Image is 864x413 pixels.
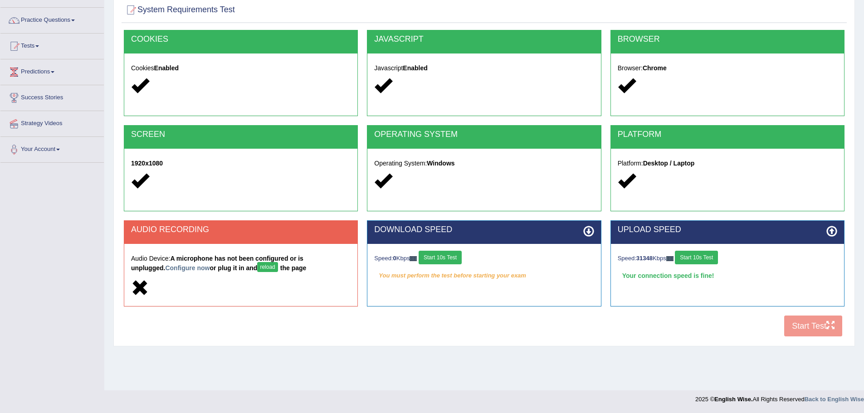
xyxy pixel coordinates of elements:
h2: COOKIES [131,35,351,44]
h2: UPLOAD SPEED [618,225,837,234]
strong: 0 [393,255,396,262]
strong: Enabled [154,64,179,72]
strong: 1920x1080 [131,160,163,167]
h2: SCREEN [131,130,351,139]
button: Start 10s Test [675,251,718,264]
h2: BROWSER [618,35,837,44]
h5: Browser: [618,65,837,72]
button: reload [257,262,278,272]
h2: DOWNLOAD SPEED [374,225,594,234]
a: Practice Questions [0,8,104,30]
button: Start 10s Test [419,251,462,264]
h2: JAVASCRIPT [374,35,594,44]
h2: AUDIO RECORDING [131,225,351,234]
div: Speed: Kbps [618,251,837,267]
img: ajax-loader-fb-connection.gif [666,256,674,261]
h5: Audio Device: [131,255,351,274]
a: Predictions [0,59,104,82]
h5: Javascript [374,65,594,72]
strong: Windows [427,160,454,167]
strong: English Wise. [714,396,752,403]
h5: Cookies [131,65,351,72]
h5: Platform: [618,160,837,167]
a: Strategy Videos [0,111,104,134]
h5: Operating System: [374,160,594,167]
img: ajax-loader-fb-connection.gif [410,256,417,261]
h2: PLATFORM [618,130,837,139]
em: You must perform the test before starting your exam [374,269,594,282]
strong: A microphone has not been configured or is unplugged. or plug it in and the page [131,255,306,272]
a: Back to English Wise [805,396,864,403]
strong: Enabled [403,64,427,72]
h2: OPERATING SYSTEM [374,130,594,139]
a: Configure now [165,264,210,272]
div: 2025 © All Rights Reserved [695,390,864,403]
a: Your Account [0,137,104,160]
a: Success Stories [0,85,104,108]
strong: 31348 [636,255,653,262]
strong: Chrome [643,64,667,72]
a: Tests [0,34,104,56]
h2: System Requirements Test [124,3,235,17]
div: Your connection speed is fine! [618,269,837,282]
strong: Desktop / Laptop [643,160,695,167]
div: Speed: Kbps [374,251,594,267]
